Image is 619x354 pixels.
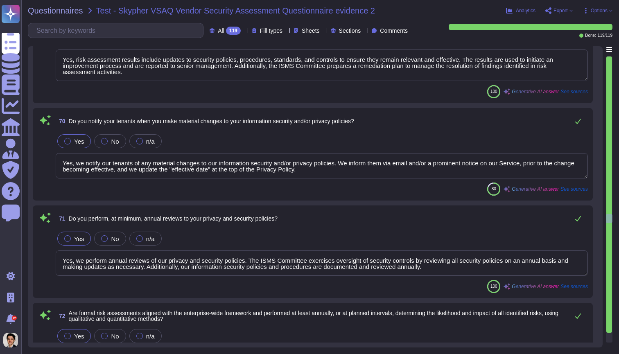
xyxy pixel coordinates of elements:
[560,89,588,94] span: See sources
[12,316,17,320] div: 9+
[585,34,596,38] span: Done:
[218,28,224,34] span: All
[111,235,119,242] span: No
[74,235,84,242] span: Yes
[56,313,66,319] span: 72
[492,187,496,191] span: 80
[56,250,588,276] textarea: Yes, we perform annual reviews of our privacy and security policies. The ISMS Committee exercises...
[56,216,66,221] span: 71
[512,89,559,94] span: Generative AI answer
[146,235,155,242] span: n/a
[69,215,278,222] span: Do you perform, at minimum, annual reviews to your privacy and security policies?
[490,284,497,289] span: 100
[111,333,119,340] span: No
[506,7,535,14] button: Analytics
[28,7,83,15] span: Questionnaires
[380,28,408,34] span: Comments
[69,310,559,322] span: Are formal risk assessments aligned with the enterprise-wide framework and performed at least ann...
[490,89,497,94] span: 100
[560,284,588,289] span: See sources
[56,50,588,81] textarea: Yes, risk assessment results include updates to security policies, procedures, standards, and con...
[512,284,559,289] span: Generative AI answer
[111,138,119,145] span: No
[74,138,84,145] span: Yes
[553,8,568,13] span: Export
[2,331,24,349] button: user
[96,7,375,15] span: Test - Skypher VSAQ Vendor Security Assessment Questionnaire evidence 2
[32,23,203,38] input: Search by keywords
[146,138,155,145] span: n/a
[302,28,320,34] span: Sheets
[226,27,241,35] div: 119
[516,8,535,13] span: Analytics
[56,153,588,178] textarea: Yes, we notify our tenants of any material changes to our information security and/or privacy pol...
[3,333,18,347] img: user
[598,34,612,38] span: 119 / 119
[339,28,361,34] span: Sections
[512,187,559,192] span: Generative AI answer
[74,333,84,340] span: Yes
[146,333,155,340] span: n/a
[591,8,608,13] span: Options
[69,118,354,124] span: Do you notify your tenants when you make material changes to your information security and/or pri...
[56,118,66,124] span: 70
[260,28,282,34] span: Fill types
[560,187,588,192] span: See sources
